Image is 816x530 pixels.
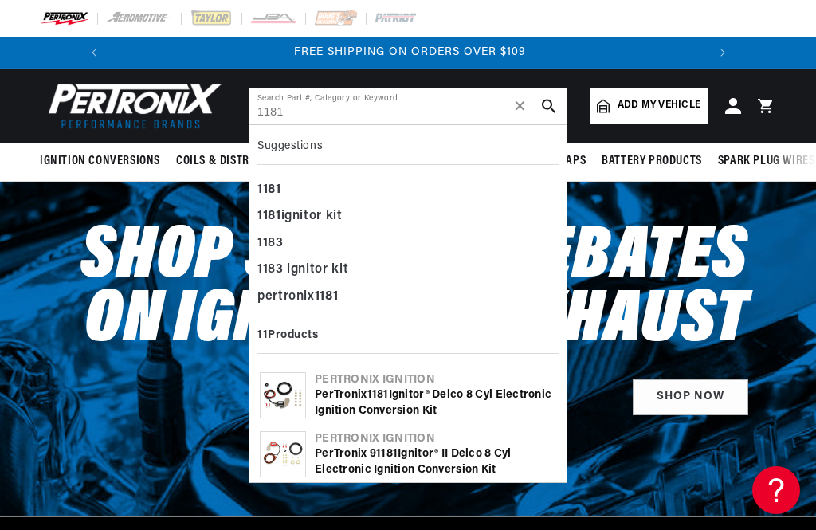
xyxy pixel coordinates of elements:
span: Add my vehicle [618,98,700,113]
div: 1183 [257,230,559,257]
div: Pertronix Ignition [315,372,556,388]
span: FREE SHIPPING ON ORDERS OVER $109 [294,46,526,58]
input: Search Part #, Category or Keyword [249,88,567,124]
b: 1181 [376,448,398,460]
button: Translation missing: en.sections.announcements.next_announcement [707,37,739,69]
img: PerTronix 1181 Ignitor® Delco 8 cyl Electronic Ignition Conversion Kit [261,373,305,418]
div: 2 of 2 [112,44,708,61]
a: Add my vehicle [590,88,708,124]
a: SHOP NOW [633,379,748,415]
summary: Ignition Conversions [40,143,168,180]
summary: Battery Products [594,143,710,180]
span: Spark Plug Wires [718,153,815,170]
h2: Shop Summer Rebates on Ignition & Exhaust [80,226,748,354]
span: Coils & Distributors [176,153,292,170]
div: Announcement [112,44,708,61]
summary: Coils & Distributors [168,143,300,180]
img: PerTronix 91181 Ignitor® II Delco 8 cyl Electronic Ignition Conversion Kit [261,432,305,477]
b: 11 Products [257,329,319,341]
div: pertronix [257,284,559,311]
div: PerTronix 9 Ignitor® II Delco 8 cyl Electronic Ignition Conversion Kit [315,446,556,477]
div: 1183 ignitor kit [257,257,559,284]
div: PerTronix Ignitor® Delco 8 cyl Electronic Ignition Conversion Kit [315,387,556,418]
div: Pertronix Ignition [315,431,556,447]
button: Translation missing: en.sections.announcements.previous_announcement [78,37,110,69]
img: Pertronix [40,78,223,133]
button: search button [532,88,567,124]
b: 1181 [315,290,339,303]
span: Ignition Conversions [40,153,160,170]
b: 1181 [367,389,389,401]
span: Battery Products [602,153,702,170]
b: 1181 [257,210,281,222]
div: ignitor kit [257,203,559,230]
b: 1181 [257,183,281,196]
div: Suggestions [257,133,559,165]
